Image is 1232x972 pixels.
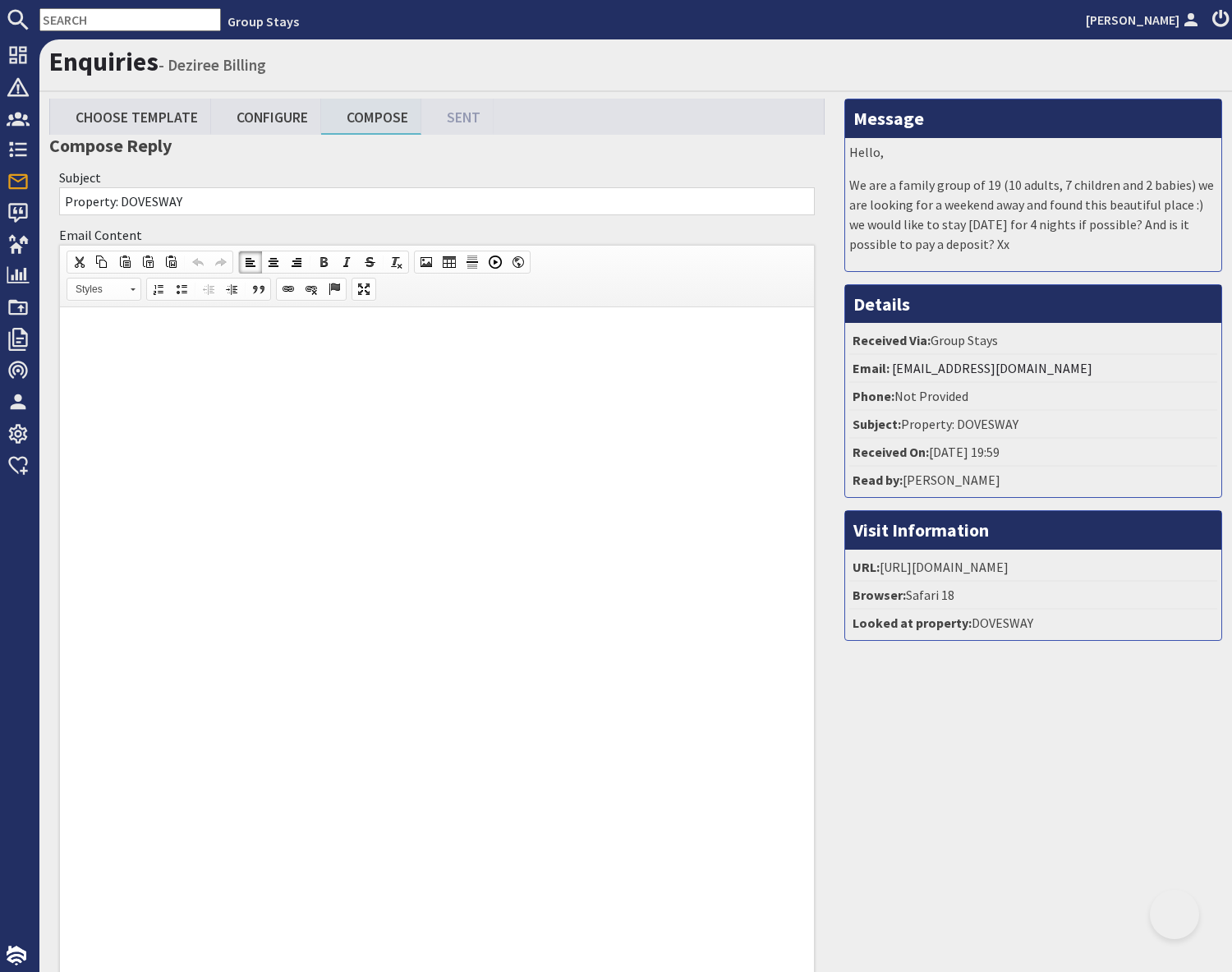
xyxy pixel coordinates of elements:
h3: Details [845,285,1221,323]
strong: Browser: [853,587,906,603]
img: staytech_i_w-64f4e8e9ee0a9c174fd5317b4b171b261742d2d393467e5bdba4413f4f884c10.svg [7,946,26,965]
a: IFrame [507,251,530,273]
a: Anchor [323,279,346,300]
label: Email Content [59,227,142,243]
li: Not Provided [849,383,1217,411]
a: Insert Horizontal Line [461,251,484,273]
a: Choose Template [50,99,211,134]
a: Center [262,251,285,273]
strong: Read by: [853,472,903,488]
strong: Email: [853,360,890,376]
li: [DATE] 19:59 [849,439,1217,467]
a: Redo [209,251,232,273]
li: Property: DOVESWAY [849,411,1217,439]
a: Copy [90,251,113,273]
a: Enquiries [49,45,159,78]
p: Hello, [849,142,1217,162]
iframe: Toggle Customer Support [1150,890,1199,939]
h3: Compose Reply [49,135,825,156]
li: [PERSON_NAME] [849,467,1217,493]
input: SEARCH [39,8,221,31]
strong: Subject: [853,416,901,432]
small: - Deziree Billing [159,55,266,75]
a: Block Quote [247,279,270,300]
a: Compose [321,99,421,134]
strong: Looked at property: [853,615,972,631]
a: Insert/Remove Bulleted List [170,279,193,300]
a: Unlink [300,279,323,300]
a: Align Left [239,251,262,273]
strong: Phone: [853,388,894,404]
a: Paste as plain text [136,251,159,273]
a: Maximize [352,279,375,300]
a: Sent [421,99,494,134]
span: Styles [67,279,125,300]
a: Insert/Remove Numbered List [147,279,170,300]
li: Safari 18 [849,582,1217,610]
a: [EMAIL_ADDRESS][DOMAIN_NAME] [892,360,1092,376]
a: Bold [312,251,335,273]
a: Align Right [285,251,308,273]
a: Paste from Word [159,251,182,273]
a: Image [415,251,438,273]
a: Undo [186,251,209,273]
a: Configure [211,99,321,134]
label: Subject [59,169,101,186]
a: Increase Indent [220,279,243,300]
a: Styles [67,278,141,301]
strong: URL: [853,559,880,575]
a: [PERSON_NAME] [1086,10,1202,30]
li: DOVESWAY [849,610,1217,636]
p: We are a family group of 19 (10 adults, 7 children and 2 babies) we are looking for a weekend awa... [849,175,1217,254]
li: Group Stays [849,327,1217,355]
strong: Received Via: [853,332,931,348]
a: Italic [335,251,358,273]
a: Strikethrough [358,251,381,273]
a: Group Stays [228,13,299,30]
strong: Received On: [853,444,929,460]
a: Table [438,251,461,273]
h3: Message [845,99,1221,137]
a: Link [277,279,300,300]
li: [URL][DOMAIN_NAME] [849,554,1217,582]
a: Insert a Youtube, Vimeo or Dailymotion video [484,251,507,273]
a: Decrease Indent [197,279,220,300]
a: Remove Format [385,251,408,273]
h3: Visit Information [845,511,1221,549]
a: Paste [113,251,136,273]
a: Cut [67,251,90,273]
